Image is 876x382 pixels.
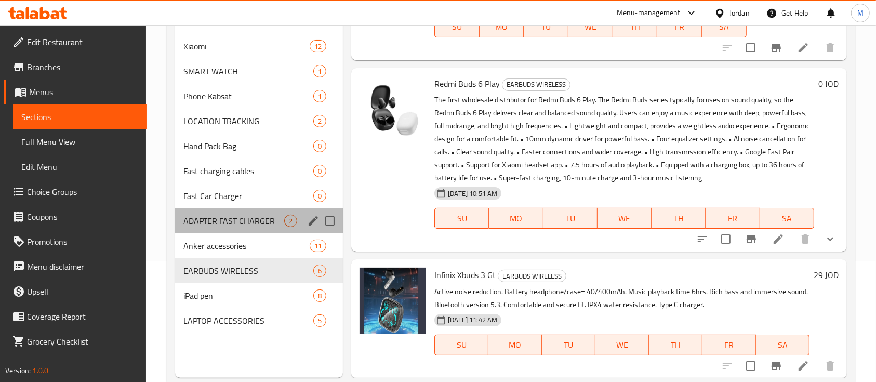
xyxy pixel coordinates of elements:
[4,179,147,204] a: Choice Groups
[528,19,564,34] span: TU
[175,183,343,208] div: Fast Car Charger0
[183,90,313,102] div: Phone Kabsat
[434,94,814,185] p: The first wholesale distributor for Redmi Buds 6 Play. The Redmi Buds series typically focuses on...
[21,136,138,148] span: Full Menu View
[183,140,313,152] span: Hand Pack Bag
[661,19,698,34] span: FR
[824,233,837,245] svg: Show Choices
[4,304,147,329] a: Coverage Report
[439,19,475,34] span: SU
[310,40,326,52] div: items
[573,19,609,34] span: WE
[313,140,326,152] div: items
[652,208,706,229] button: TH
[13,104,147,129] a: Sections
[595,335,649,355] button: WE
[657,17,702,37] button: FR
[310,240,326,252] div: items
[183,314,313,327] span: LAPTOP ACCESSORIES
[818,76,839,91] h6: 0 JOD
[314,141,326,151] span: 0
[498,270,566,282] div: EARBUDS WIRELESS
[314,291,326,301] span: 8
[502,78,570,90] span: EARBUDS WIRELESS
[818,353,843,378] button: delete
[702,335,756,355] button: FR
[444,189,501,199] span: [DATE] 10:51 AM
[444,315,501,325] span: [DATE] 11:42 AM
[707,337,752,352] span: FR
[434,335,488,355] button: SU
[598,208,652,229] button: WE
[739,227,764,252] button: Branch-specific-item
[613,17,658,37] button: TH
[729,7,750,19] div: Jordan
[27,235,138,248] span: Promotions
[772,233,785,245] a: Edit menu item
[21,161,138,173] span: Edit Menu
[27,260,138,273] span: Menu disclaimer
[656,211,701,226] span: TH
[480,17,524,37] button: MO
[27,61,138,73] span: Branches
[360,268,426,334] img: Infinix Xbuds 3 Gt
[493,211,539,226] span: MO
[600,337,645,352] span: WE
[183,289,313,302] div: iPad pen
[434,76,500,91] span: Redmi Buds 6 Play
[489,208,543,229] button: MO
[706,208,760,229] button: FR
[488,335,542,355] button: MO
[313,289,326,302] div: items
[740,355,762,377] span: Select to update
[4,80,147,104] a: Menus
[310,241,326,251] span: 11
[175,208,343,233] div: ADAPTER FAST CHARGER2edit
[715,228,737,250] span: Select to update
[797,360,809,372] a: Edit menu item
[27,210,138,223] span: Coupons
[760,208,814,229] button: SA
[434,267,496,283] span: Infinix Xbuds 3 Gt
[434,208,489,229] button: SU
[857,7,864,19] span: M
[183,40,310,52] span: Xiaomi
[5,364,31,377] span: Version:
[32,364,48,377] span: 1.0.0
[175,84,343,109] div: Phone Kabsat1
[690,227,715,252] button: sort-choices
[183,240,310,252] span: Anker accessories
[4,30,147,55] a: Edit Restaurant
[285,216,297,226] span: 2
[524,17,568,37] button: TU
[183,265,313,277] span: EARBUDS WIRELESS
[183,65,313,77] span: SMART WATCH
[175,30,343,337] nav: Menu sections
[13,129,147,154] a: Full Menu View
[313,314,326,327] div: items
[653,337,698,352] span: TH
[27,310,138,323] span: Coverage Report
[706,19,742,34] span: SA
[314,191,326,201] span: 0
[764,35,789,60] button: Branch-specific-item
[310,42,326,51] span: 12
[314,67,326,76] span: 1
[793,227,818,252] button: delete
[175,34,343,59] div: Xiaomi12
[314,316,326,326] span: 5
[183,115,313,127] span: LOCATION TRACKING
[183,215,284,227] span: ADAPTER FAST CHARGER
[764,211,810,226] span: SA
[434,285,809,311] p: Active noise reduction. Battery headphone/case= 40/400mAh. Music playback time 6hrs. Rich bass an...
[818,227,843,252] button: show more
[543,208,598,229] button: TU
[702,17,747,37] button: SA
[314,266,326,276] span: 6
[313,65,326,77] div: items
[4,229,147,254] a: Promotions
